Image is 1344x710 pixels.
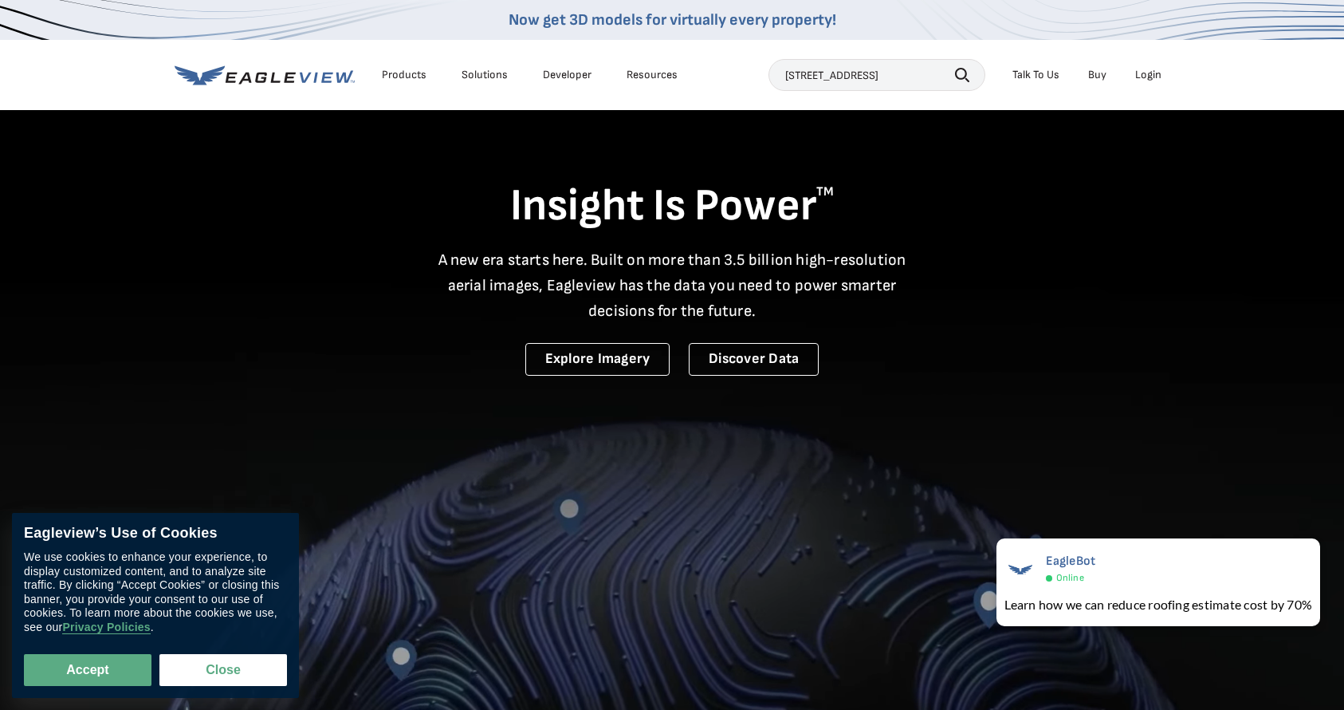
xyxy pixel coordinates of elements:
div: Login [1135,68,1161,82]
a: Discover Data [689,343,819,376]
div: Eagleview’s Use of Cookies [24,525,287,542]
a: Buy [1088,68,1106,82]
div: Products [382,68,426,82]
div: We use cookies to enhance your experience, to display customized content, and to analyze site tra... [24,550,287,634]
button: Close [159,654,287,686]
a: Developer [543,68,591,82]
div: Learn how we can reduce roofing estimate cost by 70% [1004,595,1312,614]
button: Accept [24,654,151,686]
input: Search [768,59,985,91]
a: Explore Imagery [525,343,670,376]
a: Privacy Policies [62,621,150,634]
div: Talk To Us [1012,68,1059,82]
a: Now get 3D models for virtually every property! [509,10,836,30]
div: Resources [627,68,678,82]
sup: TM [816,184,834,199]
p: A new era starts here. Built on more than 3.5 billion high-resolution aerial images, Eagleview ha... [428,247,916,324]
img: EagleBot [1004,554,1036,586]
h1: Insight Is Power [175,179,1169,235]
div: Solutions [462,68,508,82]
span: Online [1056,572,1084,584]
span: EagleBot [1046,554,1096,569]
